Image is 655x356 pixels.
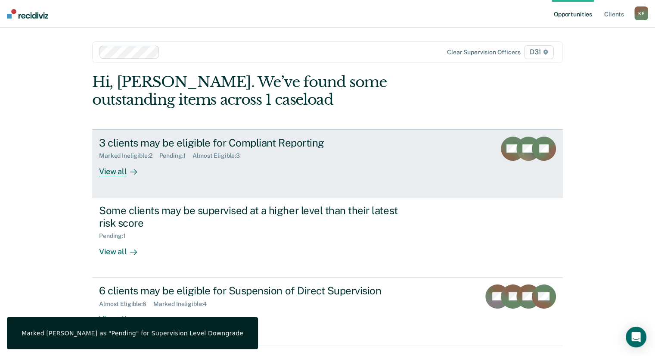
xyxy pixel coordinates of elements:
[92,129,563,197] a: 3 clients may be eligible for Compliant ReportingMarked Ineligible:2Pending:1Almost Eligible:3Vie...
[159,152,193,159] div: Pending : 1
[524,45,554,59] span: D31
[99,204,401,229] div: Some clients may be supervised at a higher level than their latest risk score
[99,137,401,149] div: 3 clients may be eligible for Compliant Reporting
[7,9,48,19] img: Recidiviz
[92,278,563,345] a: 6 clients may be eligible for Suspension of Direct SupervisionAlmost Eligible:6Marked Ineligible:...
[92,73,469,109] div: Hi, [PERSON_NAME]. We’ve found some outstanding items across 1 caseload
[99,232,133,240] div: Pending : 1
[99,284,401,297] div: 6 clients may be eligible for Suspension of Direct Supervision
[634,6,648,20] div: K E
[92,197,563,278] a: Some clients may be supervised at a higher level than their latest risk scorePending:1View all
[22,329,243,337] div: Marked [PERSON_NAME] as "Pending" for Supervision Level Downgrade
[153,300,214,308] div: Marked Ineligible : 4
[99,240,147,256] div: View all
[192,152,247,159] div: Almost Eligible : 3
[634,6,648,20] button: KE
[447,49,520,56] div: Clear supervision officers
[99,307,147,324] div: View all
[99,300,153,308] div: Almost Eligible : 6
[626,327,646,347] div: Open Intercom Messenger
[99,159,147,176] div: View all
[99,152,159,159] div: Marked Ineligible : 2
